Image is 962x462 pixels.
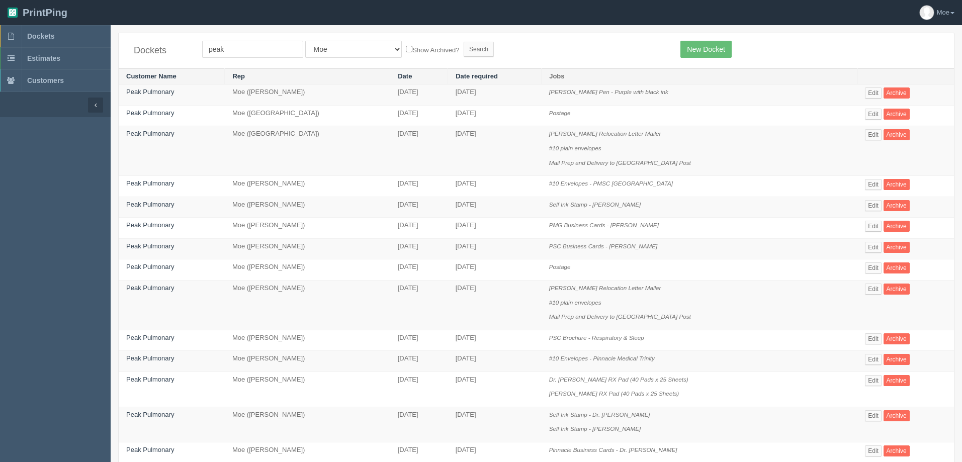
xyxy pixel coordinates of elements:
[680,41,731,58] a: New Docket
[448,176,542,197] td: [DATE]
[865,354,882,365] a: Edit
[225,330,390,351] td: Moe ([PERSON_NAME])
[225,259,390,281] td: Moe ([PERSON_NAME])
[884,410,910,421] a: Archive
[390,259,448,281] td: [DATE]
[390,407,448,442] td: [DATE]
[225,176,390,197] td: Moe ([PERSON_NAME])
[225,280,390,330] td: Moe ([PERSON_NAME])
[884,445,910,456] a: Archive
[406,46,412,52] input: Show Archived?
[390,197,448,218] td: [DATE]
[464,42,494,57] input: Search
[884,262,910,273] a: Archive
[126,72,177,80] a: Customer Name
[549,88,668,95] i: [PERSON_NAME] Pen - Purple with black ink
[448,280,542,330] td: [DATE]
[390,218,448,239] td: [DATE]
[225,197,390,218] td: Moe ([PERSON_NAME])
[549,376,688,383] i: Dr. [PERSON_NAME] RX Pad (40 Pads x 25 Sheets)
[549,222,659,228] i: PMG Business Cards - [PERSON_NAME]
[549,110,571,116] i: Postage
[27,54,60,62] span: Estimates
[448,238,542,259] td: [DATE]
[542,68,858,84] th: Jobs
[225,372,390,407] td: Moe ([PERSON_NAME])
[549,313,691,320] i: Mail Prep and Delivery to [GEOGRAPHIC_DATA] Post
[448,372,542,407] td: [DATE]
[448,330,542,351] td: [DATE]
[126,411,174,418] a: Peak Pulmonary
[549,411,650,418] i: Self Ink Stamp - Dr. [PERSON_NAME]
[225,84,390,106] td: Moe ([PERSON_NAME])
[865,129,882,140] a: Edit
[126,334,174,341] a: Peak Pulmonary
[549,201,641,208] i: Self Ink Stamp - [PERSON_NAME]
[448,407,542,442] td: [DATE]
[549,145,601,151] i: #10 plain envelopes
[456,72,498,80] a: Date required
[406,44,459,55] label: Show Archived?
[448,259,542,281] td: [DATE]
[448,351,542,372] td: [DATE]
[884,129,910,140] a: Archive
[884,221,910,232] a: Archive
[126,201,174,208] a: Peak Pulmonary
[225,351,390,372] td: Moe ([PERSON_NAME])
[884,333,910,344] a: Archive
[390,351,448,372] td: [DATE]
[126,179,174,187] a: Peak Pulmonary
[126,130,174,137] a: Peak Pulmonary
[126,109,174,117] a: Peak Pulmonary
[126,88,174,96] a: Peak Pulmonary
[390,330,448,351] td: [DATE]
[884,284,910,295] a: Archive
[126,284,174,292] a: Peak Pulmonary
[865,375,882,386] a: Edit
[884,242,910,253] a: Archive
[126,446,174,453] a: Peak Pulmonary
[225,238,390,259] td: Moe ([PERSON_NAME])
[549,180,673,187] i: #10 Envelopes - PMSC [GEOGRAPHIC_DATA]
[865,109,882,120] a: Edit
[126,354,174,362] a: Peak Pulmonary
[390,280,448,330] td: [DATE]
[390,84,448,106] td: [DATE]
[884,375,910,386] a: Archive
[865,221,882,232] a: Edit
[225,218,390,239] td: Moe ([PERSON_NAME])
[390,126,448,176] td: [DATE]
[202,41,303,58] input: Customer Name
[884,109,910,120] a: Archive
[448,218,542,239] td: [DATE]
[549,243,658,249] i: PSC Business Cards - [PERSON_NAME]
[884,200,910,211] a: Archive
[865,410,882,421] a: Edit
[225,407,390,442] td: Moe ([PERSON_NAME])
[865,445,882,456] a: Edit
[865,262,882,273] a: Edit
[390,176,448,197] td: [DATE]
[27,76,64,84] span: Customers
[549,425,641,432] i: Self Ink Stamp - [PERSON_NAME]
[549,285,661,291] i: [PERSON_NAME] Relocation Letter Mailer
[920,6,934,20] img: avatar_default-7531ab5dedf162e01f1e0bb0964e6a185e93c5c22dfe317fb01d7f8cd2b1632c.jpg
[225,105,390,126] td: Moe ([GEOGRAPHIC_DATA])
[865,179,882,190] a: Edit
[549,159,691,166] i: Mail Prep and Delivery to [GEOGRAPHIC_DATA] Post
[126,263,174,270] a: Peak Pulmonary
[448,126,542,176] td: [DATE]
[549,390,679,397] i: [PERSON_NAME] RX Pad (40 Pads x 25 Sheets)
[225,126,390,176] td: Moe ([GEOGRAPHIC_DATA])
[390,238,448,259] td: [DATE]
[884,354,910,365] a: Archive
[549,355,655,361] i: #10 Envelopes - Pinnacle Medical Trinity
[549,334,644,341] i: PSC Brochure - Respiratory & Sleep
[865,333,882,344] a: Edit
[865,200,882,211] a: Edit
[448,105,542,126] td: [DATE]
[549,299,601,306] i: #10 plain envelopes
[27,32,54,40] span: Dockets
[134,46,187,56] h4: Dockets
[232,72,245,80] a: Rep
